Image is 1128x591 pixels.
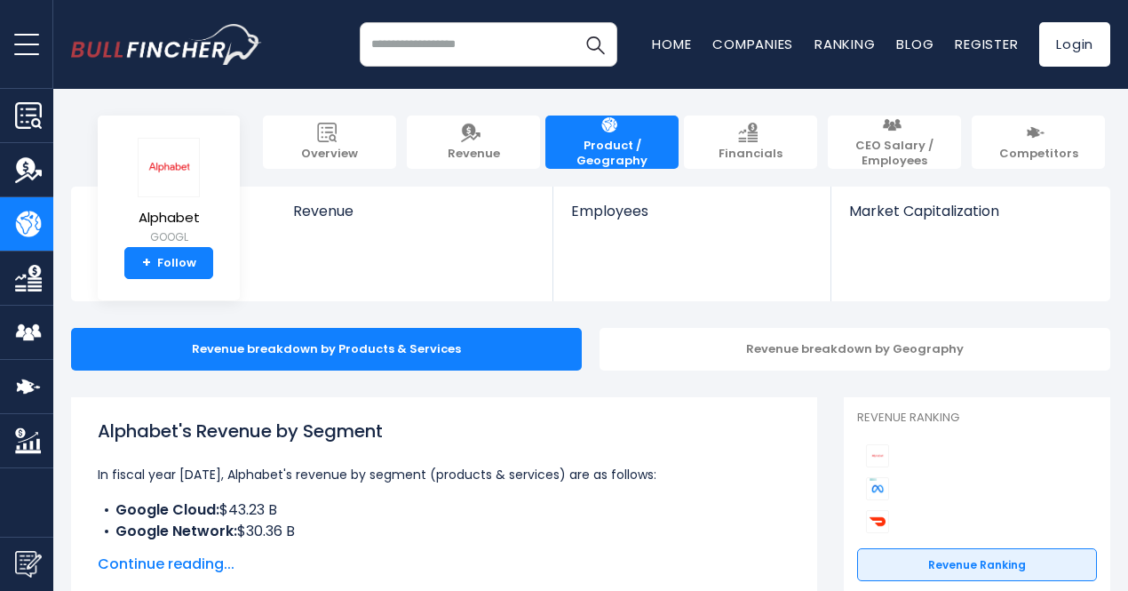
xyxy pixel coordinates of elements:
[972,116,1105,169] a: Competitors
[407,116,540,169] a: Revenue
[999,147,1078,162] span: Competitors
[1039,22,1110,67] a: Login
[98,554,790,575] span: Continue reading...
[866,477,889,500] img: Meta Platforms competitors logo
[849,203,1091,220] span: Market Capitalization
[448,147,500,162] span: Revenue
[71,328,582,371] div: Revenue breakdown by Products & Services
[866,444,889,467] img: Alphabet competitors logo
[866,510,889,533] img: DoorDash competitors logo
[138,211,200,226] span: Alphabet
[98,418,790,444] h1: Alphabet's Revenue by Segment
[115,521,237,541] b: Google Network:
[138,229,200,245] small: GOOGL
[115,499,219,520] b: Google Cloud:
[98,464,790,485] p: In fiscal year [DATE], Alphabet's revenue by segment (products & services) are as follows:
[71,24,262,65] img: bullfincher logo
[652,35,691,53] a: Home
[98,499,790,521] li: $43.23 B
[837,139,952,169] span: CEO Salary / Employees
[684,116,817,169] a: Financials
[263,116,396,169] a: Overview
[814,35,875,53] a: Ranking
[124,247,213,279] a: +Follow
[293,203,536,220] span: Revenue
[275,187,553,250] a: Revenue
[600,328,1110,371] div: Revenue breakdown by Geography
[857,548,1097,582] a: Revenue Ranking
[553,187,830,250] a: Employees
[857,411,1097,426] p: Revenue Ranking
[71,24,262,65] a: Go to homepage
[896,35,933,53] a: Blog
[137,137,201,248] a: Alphabet GOOGL
[142,255,151,271] strong: +
[545,116,679,169] a: Product / Geography
[98,521,790,542] li: $30.36 B
[828,116,961,169] a: CEO Salary / Employees
[955,35,1018,53] a: Register
[571,203,812,220] span: Employees
[831,187,1108,250] a: Market Capitalization
[712,35,793,53] a: Companies
[554,139,670,169] span: Product / Geography
[719,147,782,162] span: Financials
[301,147,358,162] span: Overview
[573,22,617,67] button: Search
